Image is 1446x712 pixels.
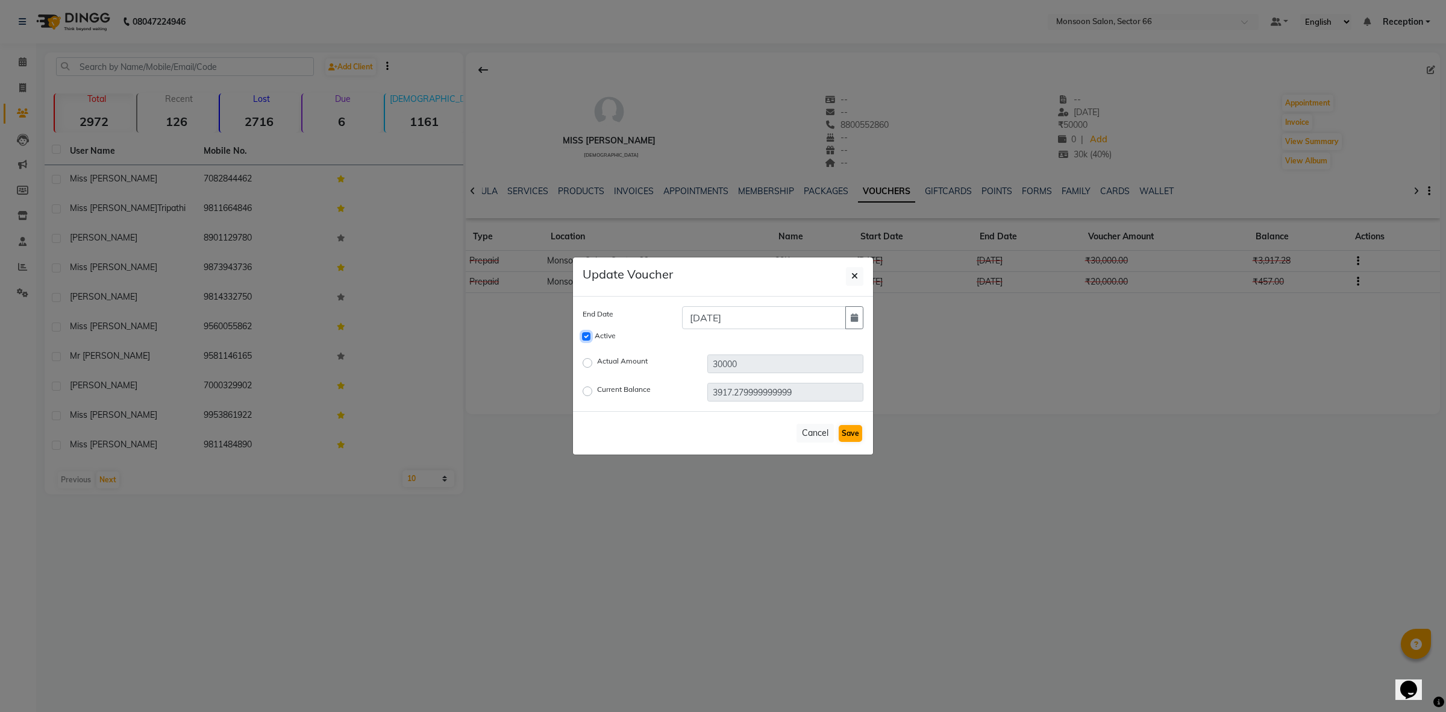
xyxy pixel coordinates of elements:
iframe: chat widget [1395,664,1434,700]
input: Current Balance [707,383,863,402]
label: Current Balance [597,384,651,399]
input: Actual Amount [707,354,863,373]
label: Actual Amount [597,356,648,370]
button: Cancel [797,424,834,443]
button: Save [839,425,862,442]
label: End Date [583,309,613,320]
h5: Update Voucher [583,267,673,282]
label: Active [595,330,616,341]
